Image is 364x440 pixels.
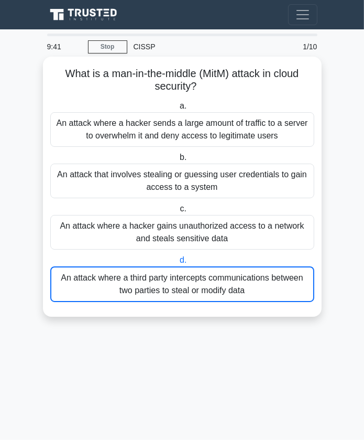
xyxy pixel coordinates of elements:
a: Stop [88,40,127,53]
div: An attack where a hacker sends a large amount of traffic to a server to overwhelm it and deny acc... [50,112,314,147]
span: a. [180,101,186,110]
div: 9:41 [41,36,88,57]
div: An attack that involves stealing or guessing user credentials to gain access to a system [50,164,314,198]
div: An attack where a third party intercepts communications between two parties to steal or modify data [50,266,314,302]
h5: What is a man-in-the-middle (MitM) attack in cloud security? [49,67,315,93]
span: c. [180,204,186,213]
button: Toggle navigation [288,4,317,25]
span: d. [180,255,186,264]
div: An attack where a hacker gains unauthorized access to a network and steals sensitive data [50,215,314,250]
div: CISSP [127,36,277,57]
span: b. [180,153,186,162]
div: 1/10 [277,36,324,57]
